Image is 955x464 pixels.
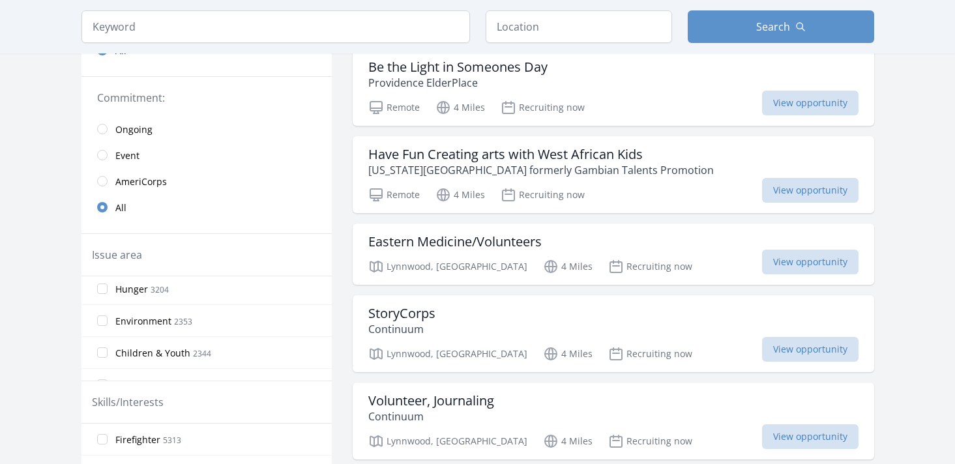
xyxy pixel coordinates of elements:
[368,187,420,203] p: Remote
[81,194,332,220] a: All
[81,168,332,194] a: AmeriCorps
[81,116,332,142] a: Ongoing
[97,283,108,294] input: Hunger 3204
[368,234,542,250] h3: Eastern Medicine/Volunteers
[543,346,593,362] p: 4 Miles
[368,162,714,178] p: [US_STATE][GEOGRAPHIC_DATA] formerly Gambian Talents Promotion
[115,315,171,328] span: Environment
[115,347,190,360] span: Children & Youth
[762,250,859,274] span: View opportunity
[501,100,585,115] p: Recruiting now
[543,433,593,449] p: 4 Miles
[762,91,859,115] span: View opportunity
[368,393,494,409] h3: Volunteer, Journaling
[97,90,316,106] legend: Commitment:
[688,10,874,43] button: Search
[97,347,108,358] input: Children & Youth 2344
[368,75,548,91] p: Providence ElderPlace
[97,379,108,390] input: Disabilities 1615
[115,283,148,296] span: Hunger
[368,59,548,75] h3: Be the Light in Someones Day
[115,149,140,162] span: Event
[92,394,164,410] legend: Skills/Interests
[368,433,527,449] p: Lynnwood, [GEOGRAPHIC_DATA]
[353,49,874,126] a: Be the Light in Someones Day Providence ElderPlace Remote 4 Miles Recruiting now View opportunity
[353,295,874,372] a: StoryCorps Continuum Lynnwood, [GEOGRAPHIC_DATA] 4 Miles Recruiting now View opportunity
[193,348,211,359] span: 2344
[543,259,593,274] p: 4 Miles
[368,147,714,162] h3: Have Fun Creating arts with West African Kids
[81,142,332,168] a: Event
[762,337,859,362] span: View opportunity
[81,10,470,43] input: Keyword
[368,321,435,337] p: Continuum
[762,178,859,203] span: View opportunity
[115,201,126,214] span: All
[115,433,160,446] span: Firefighter
[368,100,420,115] p: Remote
[368,346,527,362] p: Lynnwood, [GEOGRAPHIC_DATA]
[756,19,790,35] span: Search
[762,424,859,449] span: View opportunity
[368,259,527,274] p: Lynnwood, [GEOGRAPHIC_DATA]
[368,409,494,424] p: Continuum
[435,187,485,203] p: 4 Miles
[353,136,874,213] a: Have Fun Creating arts with West African Kids [US_STATE][GEOGRAPHIC_DATA] formerly Gambian Talent...
[92,247,142,263] legend: Issue area
[97,434,108,444] input: Firefighter 5313
[368,306,435,321] h3: StoryCorps
[501,187,585,203] p: Recruiting now
[353,383,874,459] a: Volunteer, Journaling Continuum Lynnwood, [GEOGRAPHIC_DATA] 4 Miles Recruiting now View opportunity
[608,433,692,449] p: Recruiting now
[115,175,167,188] span: AmeriCorps
[174,316,192,327] span: 2353
[115,379,164,392] span: Disabilities
[486,10,672,43] input: Location
[353,224,874,285] a: Eastern Medicine/Volunteers Lynnwood, [GEOGRAPHIC_DATA] 4 Miles Recruiting now View opportunity
[608,346,692,362] p: Recruiting now
[163,435,181,446] span: 5313
[151,284,169,295] span: 3204
[97,315,108,326] input: Environment 2353
[166,380,184,391] span: 1615
[608,259,692,274] p: Recruiting now
[435,100,485,115] p: 4 Miles
[115,123,153,136] span: Ongoing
